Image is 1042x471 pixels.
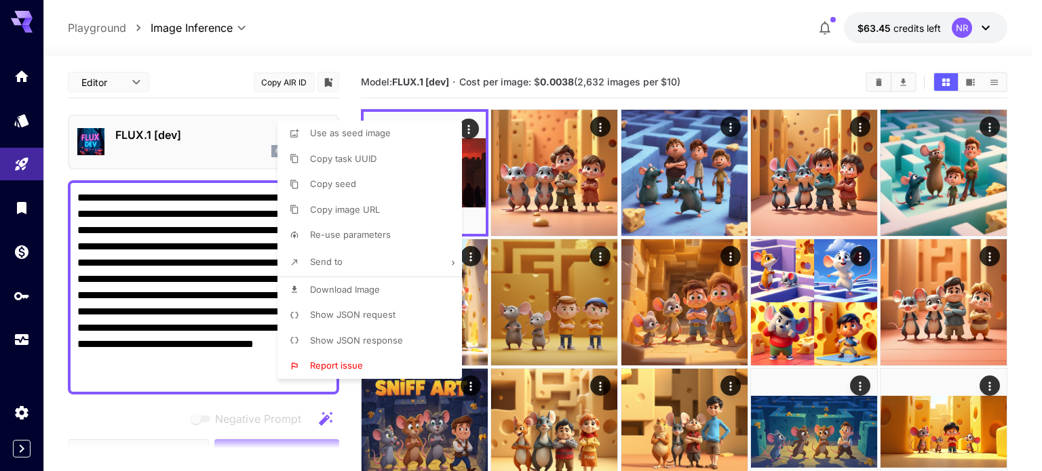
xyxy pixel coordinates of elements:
[310,153,377,164] span: Copy task UUID
[310,335,403,346] span: Show JSON response
[310,127,391,138] span: Use as seed image
[310,178,356,189] span: Copy seed
[310,229,391,240] span: Re-use parameters
[310,256,343,267] span: Send to
[310,204,380,215] span: Copy image URL
[310,284,380,295] span: Download Image
[310,309,395,320] span: Show JSON request
[310,360,363,371] span: Report issue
